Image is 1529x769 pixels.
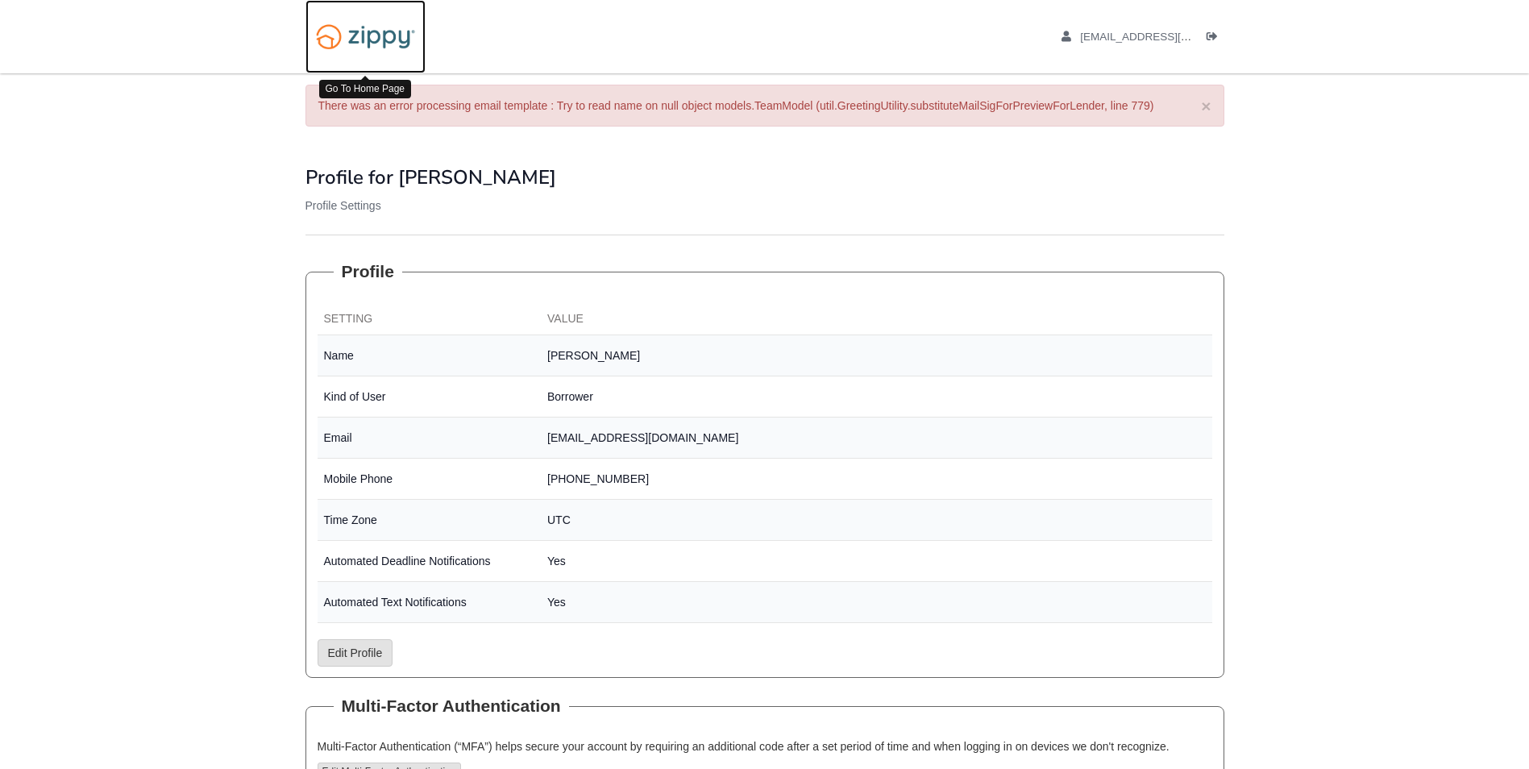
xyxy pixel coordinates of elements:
[541,459,1212,500] td: [PHONE_NUMBER]
[541,500,1212,541] td: UTC
[318,335,542,376] td: Name
[305,85,1224,127] div: There was an error processing email template : Try to read name on null object models.TeamModel (...
[334,694,569,718] legend: Multi-Factor Authentication
[305,197,1224,214] p: Profile Settings
[541,418,1212,459] td: [EMAIL_ADDRESS][DOMAIN_NAME]
[318,500,542,541] td: Time Zone
[541,335,1212,376] td: [PERSON_NAME]
[1062,31,1265,47] a: edit profile
[318,738,1212,754] p: Multi-Factor Authentication (“MFA”) helps secure your account by requiring an additional code aft...
[318,304,542,335] th: Setting
[318,459,542,500] td: Mobile Phone
[318,418,542,459] td: Email
[541,582,1212,623] td: Yes
[1207,31,1224,47] a: Log out
[318,541,542,582] td: Automated Deadline Notifications
[541,304,1212,335] th: Value
[541,376,1212,418] td: Borrower
[1201,98,1211,114] button: ×
[319,80,412,98] div: Go To Home Page
[1080,31,1265,43] span: dsmith012698@gmail.com
[334,260,402,284] legend: Profile
[305,167,1224,188] h1: Profile for [PERSON_NAME]
[541,541,1212,582] td: Yes
[305,16,426,57] img: Logo
[318,376,542,418] td: Kind of User
[318,582,542,623] td: Automated Text Notifications
[318,639,393,667] a: Edit Profile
